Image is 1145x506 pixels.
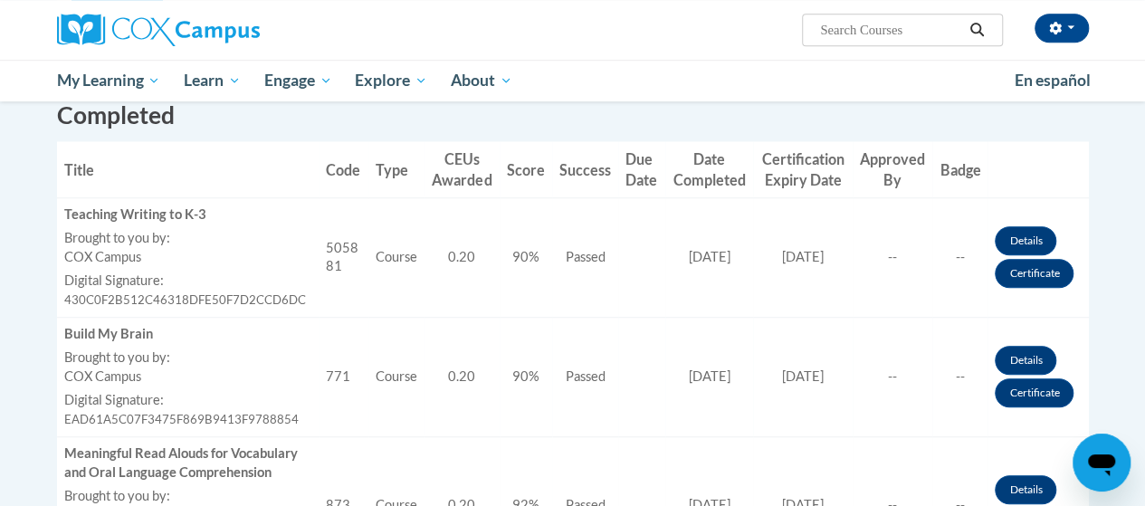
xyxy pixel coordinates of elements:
td: Actions [988,198,1088,318]
th: Due Date [618,141,665,198]
label: Brought to you by: [64,348,312,368]
th: Type [368,141,425,198]
th: Code [319,141,368,198]
span: [DATE] [782,249,824,264]
span: Explore [355,70,427,91]
th: Certification Expiry Date [753,141,853,198]
td: Course [368,317,425,436]
div: Meaningful Read Alouds for Vocabulary and Oral Language Comprehension [64,444,312,482]
a: My Learning [45,60,173,101]
a: Details button [995,226,1056,255]
span: [DATE] [782,368,824,384]
span: COX Campus [64,249,141,264]
span: My Learning [56,70,160,91]
td: Passed [552,317,618,436]
th: Date Completed [665,141,753,198]
div: Build My Brain [64,325,312,344]
span: [DATE] [688,249,730,264]
label: Digital Signature: [64,391,312,410]
td: Actions [988,317,1088,436]
label: Brought to you by: [64,229,312,248]
img: Cox Campus [57,14,260,46]
a: About [439,60,524,101]
input: Search Courses [818,19,963,41]
a: Learn [172,60,253,101]
div: Teaching Writing to K-3 [64,205,312,224]
th: Actions [988,141,1088,198]
th: Title [57,141,320,198]
iframe: Button to launch messaging window [1073,434,1131,492]
th: Score [500,141,552,198]
a: En español [1003,62,1102,100]
td: 505881 [319,198,368,318]
th: Approved By [853,141,933,198]
a: Details button [995,346,1056,375]
button: Search [963,19,990,41]
label: Digital Signature: [64,272,312,291]
a: Explore [343,60,439,101]
a: Details button [995,475,1056,504]
span: 90% [512,249,539,264]
span: EAD61A5C07F3475F869B9413F9788854 [64,412,299,426]
td: -- [853,198,933,318]
span: 90% [512,368,539,384]
label: Brought to you by: [64,487,312,506]
td: -- [932,198,988,318]
span: 430C0F2B512C46318DFE50F7D2CCD6DC [64,292,306,307]
span: Engage [264,70,332,91]
span: About [451,70,512,91]
td: 771 [319,317,368,436]
div: 0.20 [432,248,492,267]
td: -- [932,317,988,436]
td: Passed [552,198,618,318]
span: Learn [184,70,241,91]
button: Account Settings [1035,14,1089,43]
th: Badge [932,141,988,198]
td: Course [368,198,425,318]
a: Engage [253,60,344,101]
a: Cox Campus [57,14,383,46]
a: Certificate [995,259,1073,288]
div: Main menu [43,60,1102,101]
td: -- [853,317,933,436]
span: En español [1015,71,1091,90]
span: [DATE] [688,368,730,384]
h2: Completed [57,99,1089,132]
th: CEUs Awarded [425,141,500,198]
span: COX Campus [64,368,141,384]
div: 0.20 [432,368,492,387]
th: Success [552,141,618,198]
a: Certificate [995,378,1073,407]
